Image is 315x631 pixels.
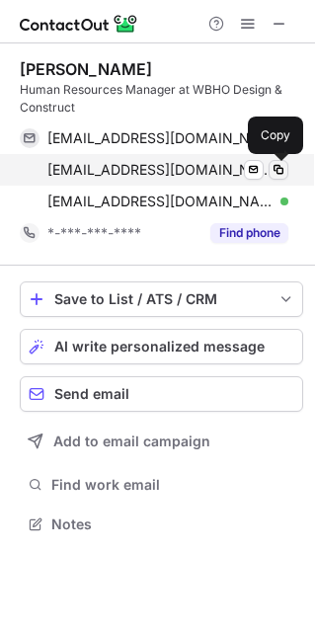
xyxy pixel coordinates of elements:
[54,386,129,402] span: Send email
[47,129,274,147] span: [EMAIL_ADDRESS][DOMAIN_NAME]
[20,471,303,499] button: Find work email
[53,434,210,449] span: Add to email campaign
[54,339,265,355] span: AI write personalized message
[51,476,295,494] span: Find work email
[20,376,303,412] button: Send email
[20,59,152,79] div: [PERSON_NAME]
[54,291,269,307] div: Save to List / ATS / CRM
[47,161,274,179] span: [EMAIL_ADDRESS][DOMAIN_NAME]
[20,329,303,364] button: AI write personalized message
[20,281,303,317] button: save-profile-one-click
[51,515,295,533] span: Notes
[47,193,274,210] span: [EMAIL_ADDRESS][DOMAIN_NAME]
[20,424,303,459] button: Add to email campaign
[20,81,303,117] div: Human Resources Manager at WBHO Design & Construct
[210,223,288,243] button: Reveal Button
[20,511,303,538] button: Notes
[20,12,138,36] img: ContactOut v5.3.10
